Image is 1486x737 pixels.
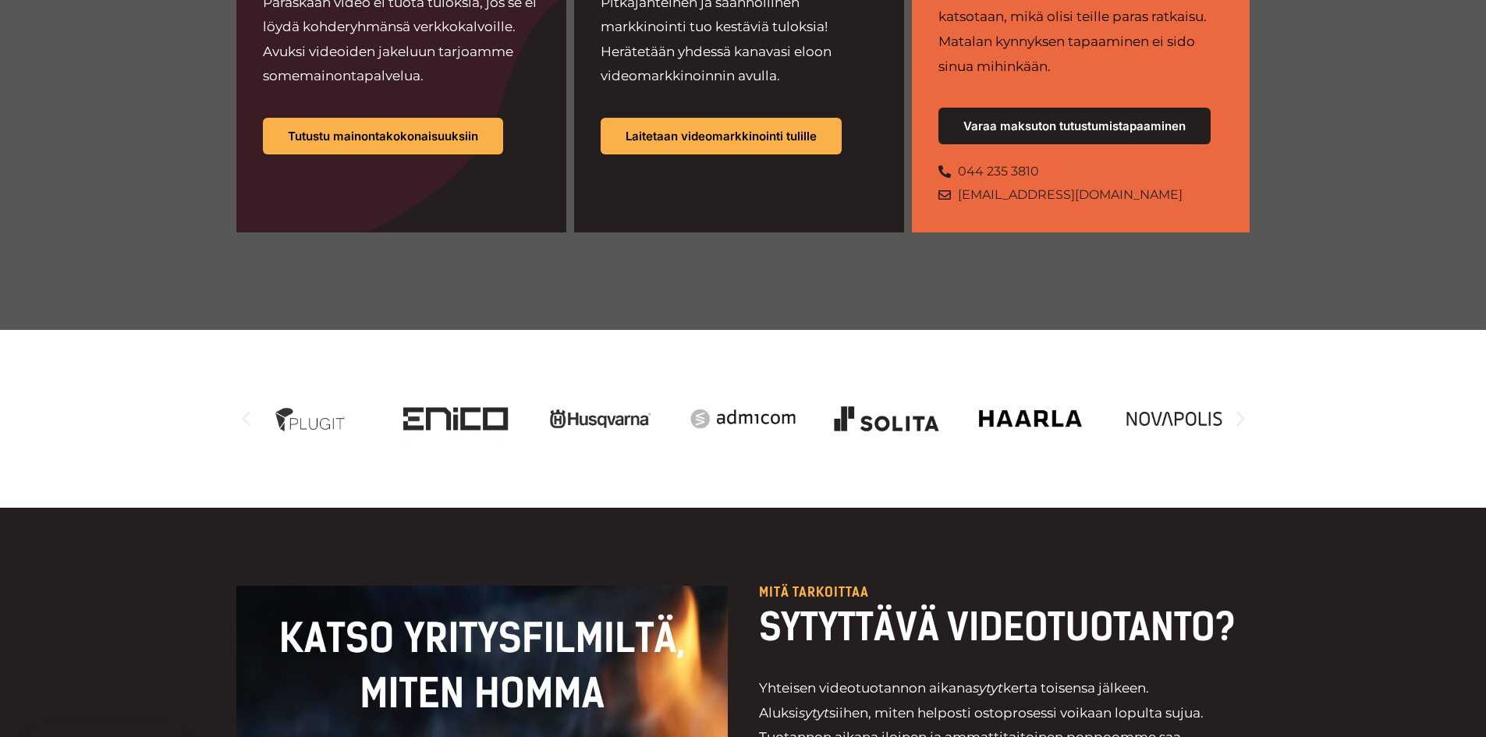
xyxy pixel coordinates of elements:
div: 14 / 20 [835,392,939,445]
span: Laitetaan videomarkkinointi tulille [626,130,817,142]
img: Videotuotantoa Heimon kanssa: Admicom [690,392,795,445]
a: 044 235 3810 [938,160,1223,183]
div: Karuselli | Vieritys vaakasuunnassa: Vasen ja oikea nuoli [236,392,1250,445]
h2: SYTYTTÄVÄ VIDEOTUOTANTO? [759,603,1250,651]
span: Varaa maksuton tutustumistapaaminen [963,120,1186,132]
a: [EMAIL_ADDRESS][DOMAIN_NAME] [938,183,1223,207]
em: sytyt [973,680,1003,696]
img: husqvarna_logo [547,392,651,445]
div: 10 / 20 [259,392,364,445]
div: 12 / 20 [547,392,651,445]
img: novapolis_logo [1122,392,1226,445]
img: Videotuotantoa yritykselle jatkuvana palveluna hankkii mm. Plugit [259,392,364,445]
div: 16 / 20 [1122,392,1226,445]
p: Mitä tarkoittaa [759,586,1250,599]
img: Haarla on yksi Videopäällikkö-asiakkaista [978,392,1083,445]
div: 15 / 20 [978,392,1083,445]
span: Tutustu mainontakokonaisuuksiin [288,130,478,142]
span: [EMAIL_ADDRESS][DOMAIN_NAME] [954,183,1183,207]
span: 044 235 3810 [954,160,1039,183]
img: Videotuotantoa Heimon kanssa: Solita [835,392,939,445]
img: enico_heimo [403,392,508,445]
i: sytyt [799,705,829,721]
div: 11 / 20 [403,392,508,445]
a: Varaa maksuton tutustumistapaaminen [938,108,1211,144]
div: 13 / 20 [690,392,795,445]
a: Tutustu mainontakokonaisuuksiin [263,118,503,154]
a: Laitetaan videomarkkinointi tulille [601,118,842,154]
